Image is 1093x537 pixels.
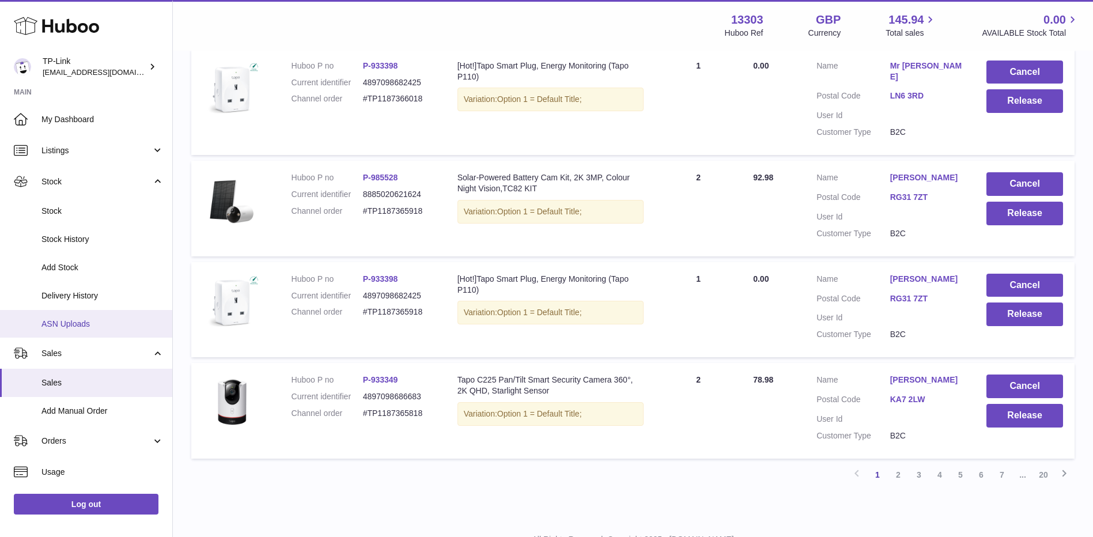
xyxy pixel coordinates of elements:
dd: B2C [890,228,964,239]
a: P-933398 [363,61,398,70]
dd: 4897098682425 [363,77,434,88]
dt: Current identifier [292,77,363,88]
dd: #TP1187365918 [363,307,434,317]
span: My Dashboard [41,114,164,125]
button: Release [986,404,1063,428]
div: Tapo C225 Pan/Tilt Smart Security Camera 360°, 2K QHD, Starlight Sensor [457,375,644,396]
strong: 13303 [731,12,763,28]
img: Tapo-C225.jpg [203,375,260,432]
button: Cancel [986,172,1063,196]
dt: Current identifier [292,290,363,301]
a: Log out [14,494,158,515]
a: RG31 7ZT [890,192,964,203]
img: Tapo-P110_UK_1.0_1909_English_01_large_1569563931592x.jpg [203,274,260,331]
dt: Channel order [292,206,363,217]
span: Sales [41,348,152,359]
span: Option 1 = Default Title; [497,308,582,317]
div: Solar-Powered Battery Cam Kit, 2K 3MP, Colour Night Vision,TC82 KIT [457,172,644,194]
button: Cancel [986,375,1063,398]
span: [EMAIL_ADDRESS][DOMAIN_NAME] [43,67,169,77]
dd: 4897098686683 [363,391,434,402]
span: Listings [41,145,152,156]
dt: Postal Code [816,90,890,104]
button: Release [986,89,1063,113]
button: Cancel [986,60,1063,84]
img: gaby.chen@tp-link.com [14,58,31,75]
a: [PERSON_NAME] [890,172,964,183]
a: 3 [909,464,929,485]
dt: Current identifier [292,391,363,402]
dt: Postal Code [816,293,890,307]
a: LN6 3RD [890,90,964,101]
span: AVAILABLE Stock Total [982,28,1079,39]
dt: User Id [816,414,890,425]
div: Variation: [457,200,644,224]
dd: B2C [890,127,964,138]
dd: 8885020621624 [363,189,434,200]
td: 1 [655,49,742,155]
a: 6 [971,464,992,485]
td: 2 [655,363,742,459]
a: 1 [867,464,888,485]
span: Total sales [886,28,937,39]
span: Option 1 = Default Title; [497,409,582,418]
span: Stock History [41,234,164,245]
span: 92.98 [753,173,773,182]
dd: #TP1187366018 [363,93,434,104]
div: Variation: [457,301,644,324]
span: 78.98 [753,375,773,384]
span: Stock [41,176,152,187]
button: Release [986,302,1063,326]
span: 0.00 [753,61,769,70]
span: Option 1 = Default Title; [497,94,582,104]
dt: Huboo P no [292,375,363,385]
button: Release [986,202,1063,225]
dt: Customer Type [816,430,890,441]
dt: User Id [816,211,890,222]
dt: Customer Type [816,329,890,340]
dt: User Id [816,110,890,121]
dt: Channel order [292,408,363,419]
img: 1-pack_large_20240328085758e.png [203,172,260,230]
dd: #TP1187365918 [363,206,434,217]
a: P-933398 [363,274,398,283]
dt: User Id [816,312,890,323]
div: [Hot!]Tapo Smart Plug, Energy Monitoring (Tapo P110) [457,60,644,82]
span: Orders [41,436,152,447]
dd: #TP1187365818 [363,408,434,419]
div: Variation: [457,402,644,426]
dt: Name [816,274,890,288]
a: 145.94 Total sales [886,12,937,39]
a: 4 [929,464,950,485]
span: 145.94 [888,12,924,28]
div: TP-Link [43,56,146,78]
a: KA7 2LW [890,394,964,405]
span: 0.00 [753,274,769,283]
dt: Huboo P no [292,274,363,285]
a: P-933349 [363,375,398,384]
span: Option 1 = Default Title; [497,207,582,216]
dt: Channel order [292,307,363,317]
dt: Name [816,60,890,85]
span: 0.00 [1043,12,1066,28]
div: Variation: [457,88,644,111]
dt: Current identifier [292,189,363,200]
a: 7 [992,464,1012,485]
dt: Huboo P no [292,60,363,71]
span: ... [1012,464,1033,485]
div: [Hot!]Tapo Smart Plug, Energy Monitoring (Tapo P110) [457,274,644,296]
span: Add Manual Order [41,406,164,417]
a: 5 [950,464,971,485]
dt: Customer Type [816,228,890,239]
strong: GBP [816,12,841,28]
span: Stock [41,206,164,217]
button: Cancel [986,274,1063,297]
dt: Name [816,375,890,388]
dd: B2C [890,430,964,441]
td: 2 [655,161,742,256]
a: 0.00 AVAILABLE Stock Total [982,12,1079,39]
span: Delivery History [41,290,164,301]
a: [PERSON_NAME] [890,375,964,385]
dt: Huboo P no [292,172,363,183]
td: 1 [655,262,742,358]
